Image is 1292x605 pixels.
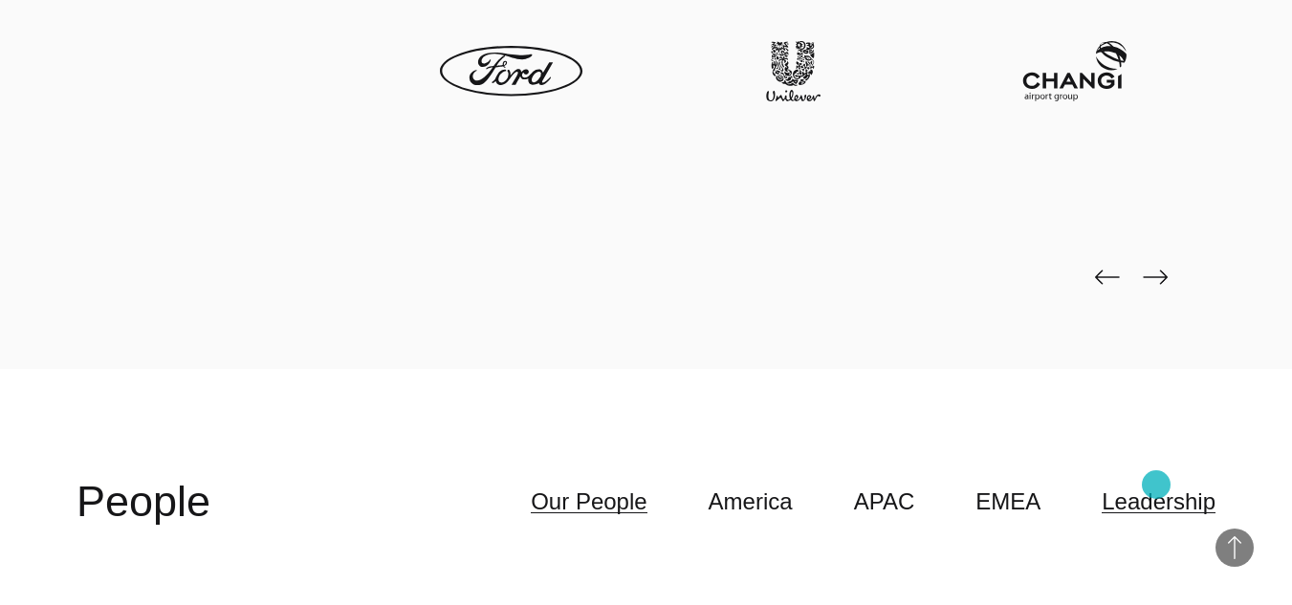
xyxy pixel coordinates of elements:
[854,484,915,520] a: APAC
[1143,270,1168,285] img: page-next-black.png
[709,484,793,520] a: America
[77,473,210,530] h2: People
[975,484,1040,520] a: EMEA
[1003,41,1147,101] img: Changi
[440,41,583,101] img: Ford
[1215,529,1254,567] button: Back to Top
[1095,270,1120,285] img: page-back-black.png
[531,484,646,520] a: Our People
[722,41,865,101] img: Unilever
[1102,484,1215,520] a: Leadership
